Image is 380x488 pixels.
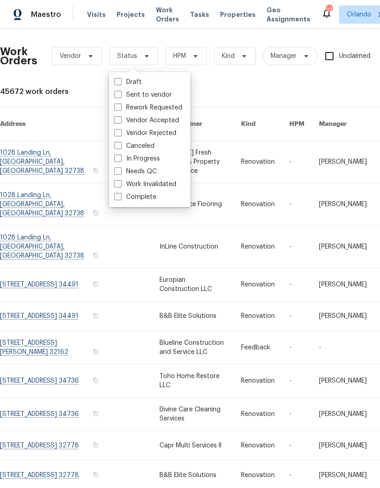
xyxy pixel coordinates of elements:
[234,268,282,301] td: Renovation
[234,226,282,268] td: Renovation
[234,301,282,331] td: Renovation
[114,192,156,202] label: Complete
[312,398,374,431] td: [PERSON_NAME]
[92,251,100,260] button: Copy Address
[222,52,235,61] span: Kind
[271,52,297,61] span: Manager
[312,331,374,364] td: -
[152,331,234,364] td: Blueline Construction and Service LLC
[156,5,179,24] span: Work Orders
[152,364,234,398] td: Toho Home Restore LLC
[347,10,371,19] span: Orlando
[234,141,282,183] td: Renovation
[92,166,100,175] button: Copy Address
[114,167,157,176] label: Needs QC
[312,364,374,398] td: [PERSON_NAME]
[282,331,312,364] td: -
[282,108,312,141] th: HPM
[234,108,282,141] th: Kind
[234,398,282,431] td: Renovation
[152,226,234,268] td: InLine Construction
[234,183,282,226] td: Renovation
[92,441,100,449] button: Copy Address
[282,183,312,226] td: -
[117,10,145,19] span: Projects
[152,183,234,226] td: Your Choice Flooring
[114,116,179,125] label: Vendor Accepted
[312,431,374,461] td: [PERSON_NAME]
[114,129,176,138] label: Vendor Rejected
[234,331,282,364] td: Feedback
[117,52,137,61] span: Status
[312,108,374,141] th: Manager
[267,5,310,24] span: Geo Assignments
[312,183,374,226] td: [PERSON_NAME]
[339,52,370,61] span: Unclaimed
[282,398,312,431] td: -
[152,108,234,141] th: Trade Partner
[114,103,182,112] label: Rework Requested
[31,10,61,19] span: Maestro
[92,348,100,356] button: Copy Address
[114,180,176,189] label: Work Invalidated
[282,226,312,268] td: -
[114,78,142,87] label: Draft
[152,141,234,183] td: [US_STATE] Fresh Cleaning & Property Maintenance
[190,11,209,18] span: Tasks
[312,268,374,301] td: [PERSON_NAME]
[114,141,154,151] label: Canceled
[234,431,282,461] td: Renovation
[173,52,186,61] span: HPM
[282,364,312,398] td: -
[92,410,100,418] button: Copy Address
[282,301,312,331] td: -
[60,52,81,61] span: Vendor
[92,280,100,288] button: Copy Address
[92,311,100,320] button: Copy Address
[152,268,234,301] td: Europian Construction LLC
[114,90,172,99] label: Sent to vendor
[92,376,100,384] button: Copy Address
[312,301,374,331] td: [PERSON_NAME]
[152,301,234,331] td: B&B Elite Solutions
[220,10,256,19] span: Properties
[282,141,312,183] td: -
[234,364,282,398] td: Renovation
[312,226,374,268] td: [PERSON_NAME]
[152,398,234,431] td: Divine Care Cleaning Services
[282,431,312,461] td: -
[114,154,160,163] label: In Progress
[107,108,152,141] th: Messages
[282,268,312,301] td: -
[152,431,234,461] td: Capr Multi Services ll
[92,209,100,217] button: Copy Address
[326,5,332,15] div: 27
[87,10,106,19] span: Visits
[312,141,374,183] td: [PERSON_NAME]
[92,471,100,479] button: Copy Address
